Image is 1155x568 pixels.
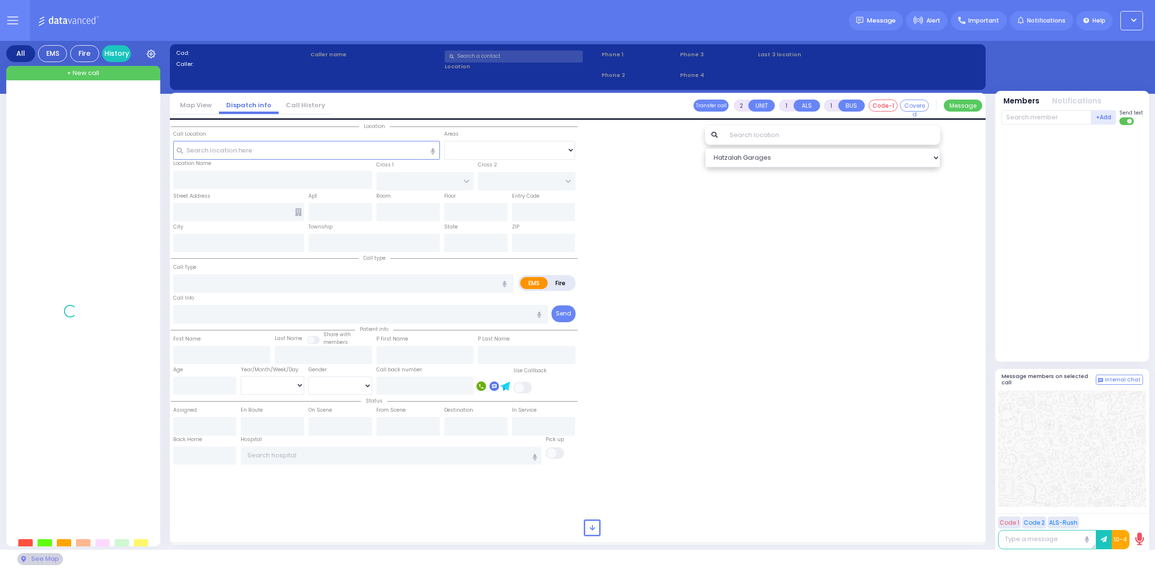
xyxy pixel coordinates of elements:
[173,101,219,110] a: Map View
[513,367,547,375] label: Use Callback
[869,100,898,112] button: Code-1
[900,100,929,112] button: Covered
[520,277,548,289] label: EMS
[444,223,458,231] label: State
[693,100,729,112] button: Transfer call
[723,126,940,145] input: Search location
[748,100,775,112] button: UNIT
[173,406,197,414] label: Assigned
[944,100,982,112] button: Message
[359,123,390,130] span: Location
[1001,373,1096,386] h5: Message members on selected call
[376,161,394,169] label: Cross 1
[1119,109,1143,116] span: Send text
[67,68,99,78] span: + New call
[1022,517,1046,529] button: Code 2
[856,17,863,24] img: message.svg
[376,335,408,343] label: P First Name
[38,14,102,26] img: Logo
[173,264,196,271] label: Call Type
[794,100,820,112] button: ALS
[323,331,351,338] small: Share with
[376,192,391,200] label: Room
[1001,110,1091,125] input: Search member
[173,335,201,343] label: First Name
[1003,96,1039,107] button: Members
[1048,517,1079,529] button: ALS-Rush
[173,160,211,167] label: Location Name
[680,50,755,59] span: Phone 3
[219,101,279,110] a: Dispatch info
[70,45,99,62] div: Fire
[241,436,262,443] label: Hospital
[1105,377,1141,383] span: Internal Chat
[308,406,332,414] label: On Scene
[512,223,519,231] label: ZIP
[176,49,308,57] label: Cad:
[173,436,202,443] label: Back Home
[1091,110,1116,125] button: +Add
[176,60,308,68] label: Caller:
[838,100,865,112] button: BUS
[241,406,263,414] label: En Route
[295,208,302,216] span: Other building occupants
[17,553,63,565] div: See map
[241,366,304,374] div: Year/Month/Week/Day
[275,335,302,342] label: Last Name
[512,406,537,414] label: In Service
[512,192,539,200] label: Entry Code
[173,192,210,200] label: Street Address
[758,50,868,59] label: Last 3 location
[445,63,598,71] label: Location
[376,406,406,414] label: From Scene
[998,517,1021,529] button: Code 1
[355,326,393,333] span: Patient info
[602,71,677,79] span: Phone 2
[680,71,755,79] span: Phone 4
[361,397,387,404] span: Status
[308,223,333,231] label: Township
[546,436,564,443] label: Pick up
[1119,116,1135,126] label: Turn off text
[1052,96,1102,107] button: Notifications
[444,130,459,138] label: Areas
[478,161,497,169] label: Cross 2
[308,366,327,374] label: Gender
[310,50,442,59] label: Caller name
[478,335,510,343] label: P Last Name
[1112,530,1129,549] button: 10-4
[241,446,541,465] input: Search hospital
[173,366,183,374] label: Age
[1096,375,1143,385] button: Internal Chat
[173,141,440,159] input: Search location here
[173,223,183,231] label: City
[547,277,574,289] label: Fire
[867,16,896,25] span: Message
[445,50,583,63] input: Search a contact
[279,101,333,110] a: Call History
[308,192,317,200] label: Apt
[6,45,35,62] div: All
[1098,378,1103,383] img: comment-alt.png
[926,16,940,25] span: Alert
[376,366,422,374] label: Call back number
[173,130,206,138] label: Call Location
[359,254,390,262] span: Call type
[102,45,131,62] a: History
[173,294,194,302] label: Call Info
[968,16,999,25] span: Important
[1092,16,1105,25] span: Help
[602,50,677,59] span: Phone 1
[444,406,473,414] label: Destination
[1027,16,1065,25] span: Notifications
[323,339,348,346] span: members
[38,45,67,62] div: EMS
[444,192,456,200] label: Floor
[552,305,576,322] button: Send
